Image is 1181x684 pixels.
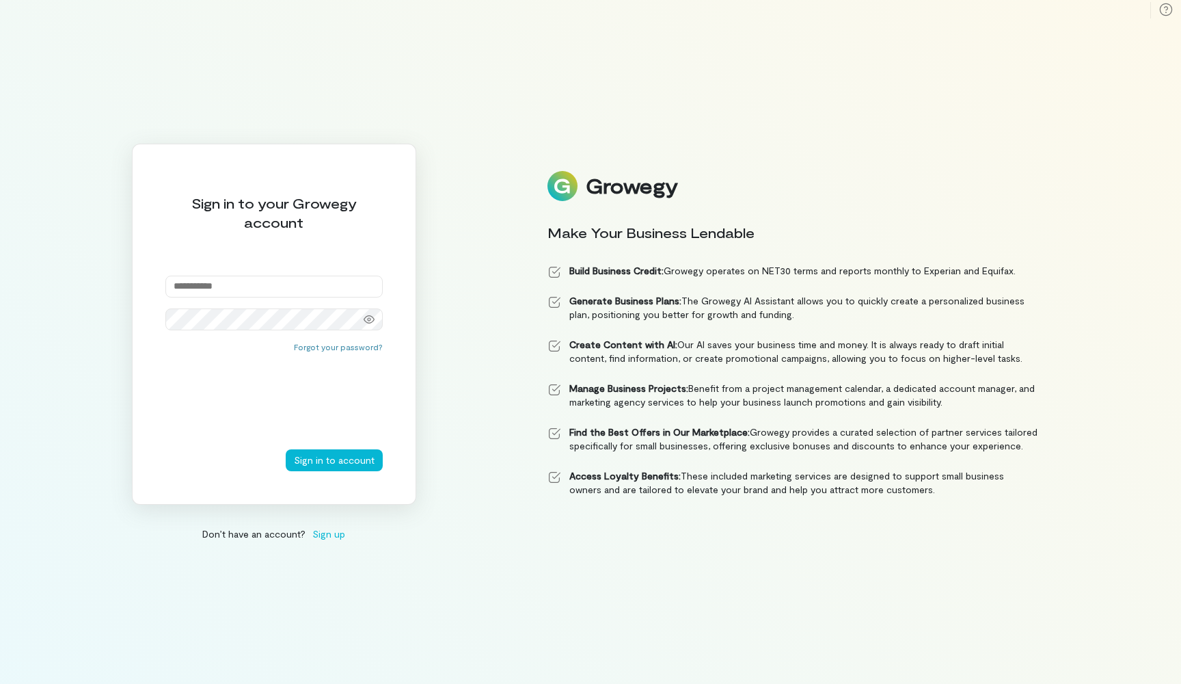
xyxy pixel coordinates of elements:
button: Forgot your password? [294,341,383,352]
div: Growegy [586,174,677,198]
li: These included marketing services are designed to support small business owners and are tailored ... [547,469,1038,497]
strong: Generate Business Plans: [569,295,681,306]
div: Don’t have an account? [132,527,416,541]
strong: Access Loyalty Benefits: [569,470,681,482]
strong: Build Business Credit: [569,265,664,276]
strong: Create Content with AI: [569,339,677,350]
div: Make Your Business Lendable [547,223,1038,242]
li: Growegy operates on NET30 terms and reports monthly to Experian and Equifax. [547,264,1038,278]
span: Sign up [312,527,345,541]
li: Benefit from a project management calendar, a dedicated account manager, and marketing agency ser... [547,382,1038,409]
button: Sign in to account [286,449,383,471]
div: Sign in to your Growegy account [165,194,383,232]
li: Growegy provides a curated selection of partner services tailored specifically for small business... [547,425,1038,453]
strong: Find the Best Offers in Our Marketplace: [569,426,750,438]
strong: Manage Business Projects: [569,382,688,394]
li: Our AI saves your business time and money. It is always ready to draft initial content, find info... [547,338,1038,365]
li: The Growegy AI Assistant allows you to quickly create a personalized business plan, positioning y... [547,294,1038,321]
img: Logo [547,171,578,201]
